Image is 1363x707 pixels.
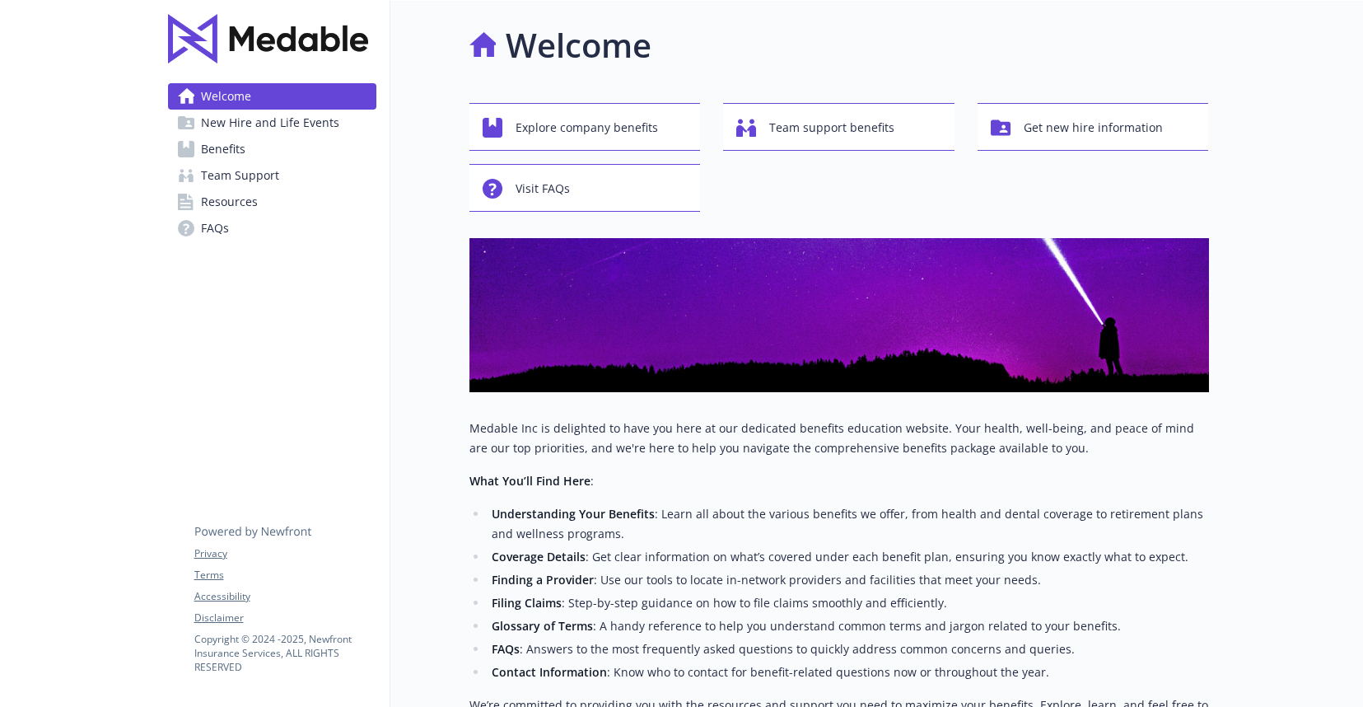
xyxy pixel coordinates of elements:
button: Get new hire information [978,103,1209,151]
strong: Glossary of Terms [492,618,593,634]
li: : Get clear information on what’s covered under each benefit plan, ensuring you know exactly what... [488,547,1209,567]
span: New Hire and Life Events [201,110,339,136]
span: Benefits [201,136,245,162]
strong: Understanding Your Benefits [492,506,655,522]
p: : [469,471,1209,491]
li: : Learn all about the various benefits we offer, from health and dental coverage to retirement pl... [488,504,1209,544]
a: Benefits [168,136,376,162]
span: Get new hire information [1024,112,1163,143]
a: New Hire and Life Events [168,110,376,136]
strong: What You’ll Find Here [469,473,590,489]
button: Explore company benefits [469,103,701,151]
span: Welcome [201,83,251,110]
p: Copyright © 2024 - 2025 , Newfront Insurance Services, ALL RIGHTS RESERVED [194,632,376,674]
strong: Coverage Details [492,549,586,564]
a: Disclaimer [194,611,376,625]
a: Privacy [194,546,376,561]
a: Team Support [168,162,376,189]
a: Terms [194,568,376,583]
span: Team Support [201,162,279,189]
a: Accessibility [194,589,376,604]
strong: Contact Information [492,664,607,680]
strong: FAQs [492,641,520,657]
span: Visit FAQs [516,173,570,204]
span: Explore company benefits [516,112,658,143]
span: Resources [201,189,258,215]
button: Team support benefits [723,103,955,151]
span: FAQs [201,215,229,241]
img: overview page banner [469,238,1209,392]
li: : A handy reference to help you understand common terms and jargon related to your benefits. [488,616,1209,636]
a: FAQs [168,215,376,241]
a: Resources [168,189,376,215]
li: : Step-by-step guidance on how to file claims smoothly and efficiently. [488,593,1209,613]
a: Welcome [168,83,376,110]
span: Team support benefits [769,112,894,143]
li: : Know who to contact for benefit-related questions now or throughout the year. [488,663,1209,682]
button: Visit FAQs [469,164,701,212]
p: Medable Inc is delighted to have you here at our dedicated benefits education website. Your healt... [469,419,1209,458]
strong: Finding a Provider [492,572,594,588]
li: : Use our tools to locate in-network providers and facilities that meet your needs. [488,570,1209,590]
h1: Welcome [506,21,651,70]
li: : Answers to the most frequently asked questions to quickly address common concerns and queries. [488,639,1209,659]
strong: Filing Claims [492,595,562,611]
